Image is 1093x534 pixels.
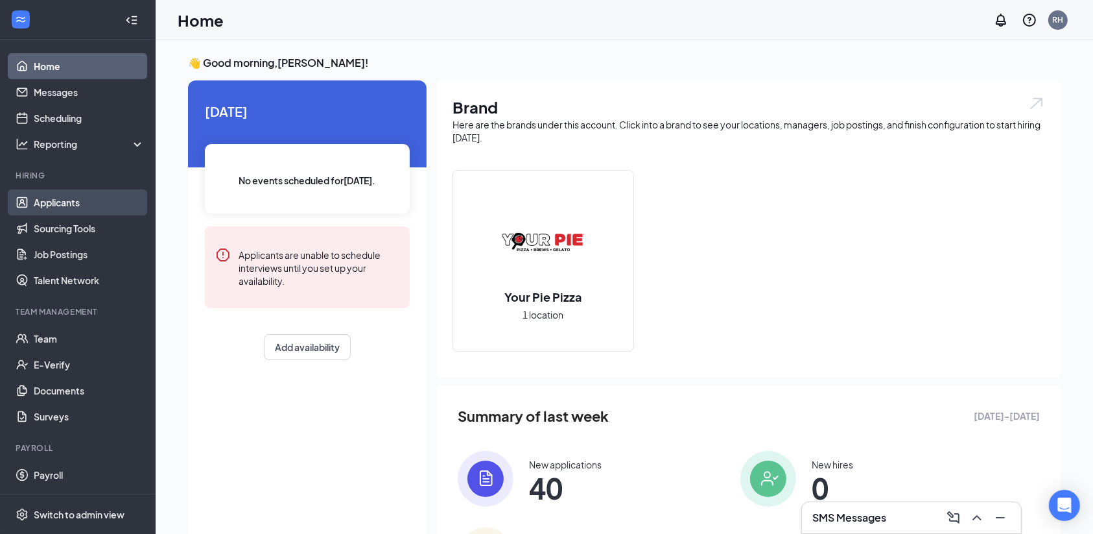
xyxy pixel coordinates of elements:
a: Scheduling [34,105,145,131]
svg: ComposeMessage [946,510,961,526]
div: RH [1053,14,1064,25]
a: Documents [34,378,145,404]
h1: Brand [452,96,1045,118]
a: Talent Network [34,267,145,293]
a: Reports [34,488,145,514]
span: [DATE] [205,101,410,121]
span: [DATE] - [DATE] [974,409,1040,423]
img: Your Pie Pizza [502,200,585,284]
button: ComposeMessage [943,507,964,528]
span: 40 [529,476,602,500]
a: E-Verify [34,352,145,378]
h3: 👋 Good morning, [PERSON_NAME] ! [188,56,1061,70]
div: Applicants are unable to schedule interviews until you set up your availability. [239,247,399,287]
svg: Error [215,247,231,263]
div: Team Management [16,306,142,317]
h3: SMS Messages [812,511,886,525]
span: 0 [812,476,853,500]
svg: Notifications [993,12,1009,28]
img: icon [740,451,796,507]
div: Here are the brands under this account. Click into a brand to see your locations, managers, job p... [452,118,1045,144]
div: New hires [812,458,853,471]
span: Summary of last week [458,405,609,428]
h1: Home [178,9,224,31]
button: Minimize [990,507,1011,528]
div: Open Intercom Messenger [1049,490,1080,521]
span: 1 location [523,308,564,322]
a: Payroll [34,462,145,488]
img: icon [458,451,513,507]
a: Job Postings [34,241,145,267]
svg: ChevronUp [969,510,985,526]
svg: QuestionInfo [1022,12,1037,28]
a: Applicants [34,189,145,215]
div: Hiring [16,170,142,181]
div: New applications [529,458,602,471]
div: Payroll [16,443,142,454]
svg: Settings [16,508,29,521]
button: ChevronUp [967,507,987,528]
a: Surveys [34,404,145,430]
h2: Your Pie Pizza [492,289,595,305]
img: open.6027fd2a22e1237b5b06.svg [1028,96,1045,111]
a: Home [34,53,145,79]
span: No events scheduled for [DATE] . [239,173,376,188]
svg: Minimize [993,510,1008,526]
button: Add availability [264,334,351,360]
a: Messages [34,79,145,105]
svg: Collapse [125,14,138,27]
div: Switch to admin view [34,508,124,521]
div: Reporting [34,138,145,151]
svg: WorkstreamLogo [14,13,27,26]
a: Team [34,326,145,352]
svg: Analysis [16,138,29,151]
a: Sourcing Tools [34,215,145,241]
